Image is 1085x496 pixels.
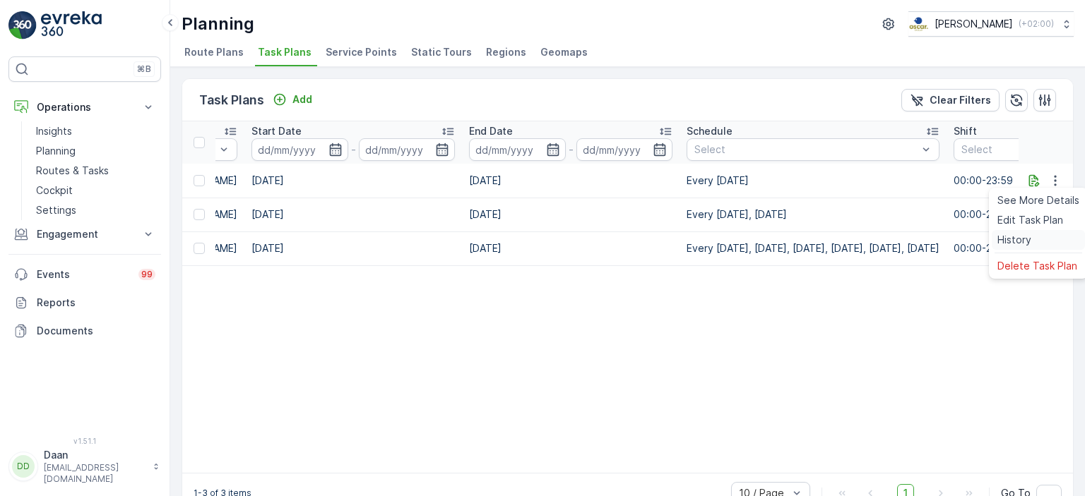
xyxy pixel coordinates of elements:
[141,269,153,280] p: 99
[351,141,356,158] p: -
[30,200,161,220] a: Settings
[8,448,161,485] button: DDDaan[EMAIL_ADDRESS][DOMAIN_NAME]
[462,164,680,198] td: [DATE]
[30,121,161,141] a: Insights
[30,161,161,181] a: Routes & Tasks
[997,259,1077,273] span: Delete Task Plan
[258,45,312,59] span: Task Plans
[194,209,205,220] div: Toggle Row Selected
[36,124,72,138] p: Insights
[997,233,1031,247] span: History
[694,143,918,157] p: Select
[462,198,680,231] td: [DATE]
[954,174,1081,188] p: 00:00-23:59
[184,45,244,59] span: Route Plans
[930,93,991,107] p: Clear Filters
[194,243,205,254] div: Toggle Row Selected
[1019,18,1054,30] p: ( +02:00 )
[469,124,513,138] p: End Date
[292,92,312,107] p: Add
[244,198,462,231] td: [DATE]
[687,207,939,222] p: Every [DATE], [DATE]
[486,45,526,59] span: Regions
[326,45,397,59] span: Service Points
[41,11,102,40] img: logo_light-DOdMpM7g.png
[8,317,161,345] a: Documents
[137,63,151,75] p: ⌘B
[954,207,1081,222] p: 00:00-23:59
[687,174,939,188] p: Every [DATE]
[199,90,264,110] p: Task Plans
[251,138,348,161] input: dd/mm/yyyy
[954,241,1081,255] p: 00:00-23:59
[8,260,161,289] a: Events99
[8,289,161,317] a: Reports
[8,93,161,121] button: Operations
[267,91,318,108] button: Add
[30,141,161,161] a: Planning
[569,141,574,158] p: -
[992,210,1085,230] a: Edit Task Plan
[44,448,146,462] p: Daan
[469,138,566,161] input: dd/mm/yyyy
[935,17,1013,31] p: [PERSON_NAME]
[901,89,1000,111] button: Clear Filters
[30,181,161,200] a: Cockpit
[8,11,37,40] img: logo
[12,455,35,478] div: DD
[359,138,456,161] input: dd/mm/yyyy
[961,143,1059,157] p: Select
[997,193,1079,207] span: See More Details
[36,144,76,158] p: Planning
[194,175,205,186] div: Toggle Row Selected
[8,437,161,445] span: v 1.51.1
[411,45,472,59] span: Static Tours
[36,164,109,178] p: Routes & Tasks
[576,138,673,161] input: dd/mm/yyyy
[992,190,1085,210] a: See More Details
[37,296,155,310] p: Reports
[687,124,733,138] p: Schedule
[44,462,146,485] p: [EMAIL_ADDRESS][DOMAIN_NAME]
[251,124,302,138] p: Start Date
[954,124,977,138] p: Shift
[462,231,680,265] td: [DATE]
[37,267,130,282] p: Events
[37,100,133,114] p: Operations
[908,11,1074,37] button: [PERSON_NAME](+02:00)
[36,183,73,198] p: Cockpit
[8,220,161,248] button: Engagement
[37,227,133,241] p: Engagement
[997,213,1063,227] span: Edit Task Plan
[37,324,155,338] p: Documents
[908,16,929,32] img: basis-logo_rgb2x.png
[687,241,939,255] p: Every [DATE], [DATE], [DATE], [DATE], [DATE], [DATE]
[540,45,588,59] span: Geomaps
[244,231,462,265] td: [DATE]
[182,13,254,35] p: Planning
[36,203,76,217] p: Settings
[244,164,462,198] td: [DATE]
